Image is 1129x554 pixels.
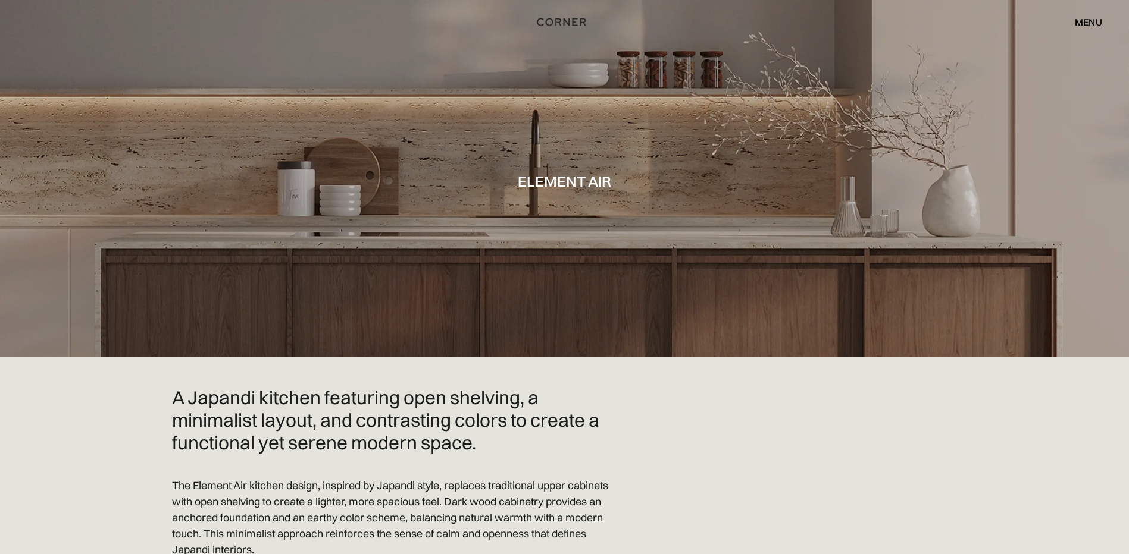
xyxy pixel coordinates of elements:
h1: Element Air [518,173,611,189]
h2: A Japandi kitchen featuring open shelving, a minimalist layout, and contrasting colors to create ... [172,386,624,454]
a: home [523,14,606,30]
div: menu [1075,17,1102,27]
div: menu [1063,12,1102,32]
